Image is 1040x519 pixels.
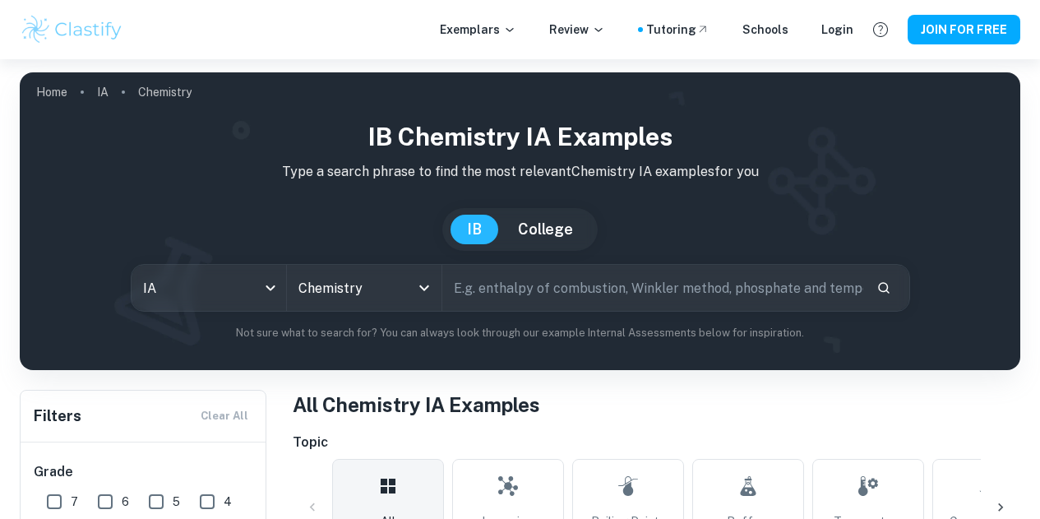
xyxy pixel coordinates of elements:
[742,21,788,39] a: Schools
[97,81,109,104] a: IA
[440,21,516,39] p: Exemplars
[451,215,498,244] button: IB
[442,265,863,311] input: E.g. enthalpy of combustion, Winkler method, phosphate and temperature...
[870,274,898,302] button: Search
[34,462,254,482] h6: Grade
[646,21,710,39] a: Tutoring
[173,493,180,511] span: 5
[293,433,1020,452] h6: Topic
[821,21,853,39] a: Login
[71,493,78,511] span: 7
[502,215,589,244] button: College
[33,118,1007,155] h1: IB Chemistry IA examples
[20,13,124,46] img: Clastify logo
[33,162,1007,182] p: Type a search phrase to find the most relevant Chemistry IA examples for you
[413,276,436,299] button: Open
[224,493,232,511] span: 4
[20,72,1020,370] img: profile cover
[34,405,81,428] h6: Filters
[293,390,1020,419] h1: All Chemistry IA Examples
[138,83,192,101] p: Chemistry
[132,265,286,311] div: IA
[867,16,894,44] button: Help and Feedback
[36,81,67,104] a: Home
[549,21,605,39] p: Review
[908,15,1020,44] button: JOIN FOR FREE
[122,493,129,511] span: 6
[33,325,1007,341] p: Not sure what to search for? You can always look through our example Internal Assessments below f...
